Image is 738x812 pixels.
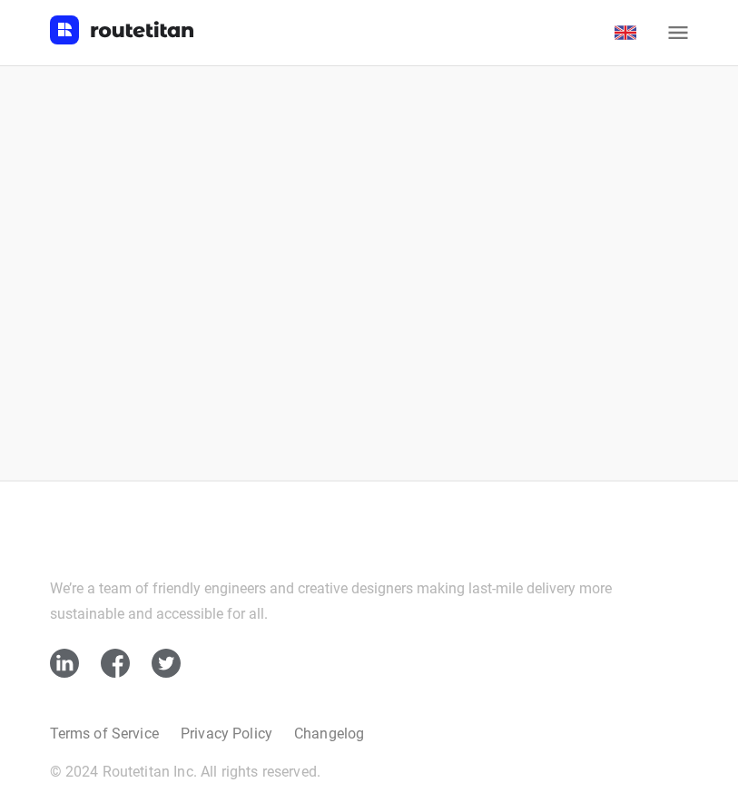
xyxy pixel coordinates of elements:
a: Privacy Policy [181,721,272,747]
a: Routetitan [50,525,689,554]
a: Routetitan [50,15,195,49]
button: menu [660,15,696,51]
p: © 2024 Routetitan Inc. All rights reserved. [50,761,320,783]
a: Changelog [294,721,364,747]
p: We’re a team of friendly engineers and creative designers making last-mile delivery more sustaina... [50,576,689,627]
img: Routetitan grey logo [50,525,195,554]
img: Routetitan logo [50,15,195,44]
img: office [50,89,689,422]
a: Terms of Service [50,721,159,747]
